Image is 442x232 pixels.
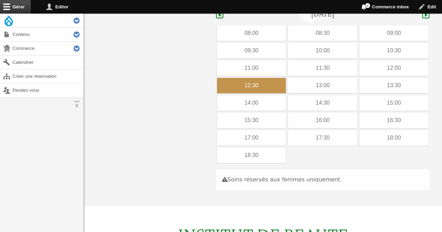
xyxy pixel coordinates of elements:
div: 18:00 [359,130,428,145]
div: 13:30 [359,78,428,93]
div: 09:30 [217,43,286,58]
h4: [DATE] [311,9,334,19]
div: 09:00 [359,25,428,41]
div: 15:00 [359,95,428,111]
div: 18:30 [217,148,286,163]
div: 16:30 [359,113,428,128]
div: 11:00 [217,60,286,76]
div: 08:00 [217,25,286,41]
div: 17:00 [217,130,286,145]
div: 17:30 [288,130,357,145]
div: 10:30 [359,43,428,58]
span: 1 [365,3,370,8]
div: 15:30 [217,113,286,128]
div: 14:30 [288,95,357,111]
button: Orientation horizontale [70,97,84,111]
div: 08:30 [288,25,357,41]
div: Soins réservés aux femmes uniquement. [216,170,429,190]
div: 11:30 [288,60,357,76]
div: 13:00 [288,78,357,93]
div: 16:00 [288,113,357,128]
div: 12:30 [217,78,286,93]
div: 14:00 [217,95,286,111]
div: 10:00 [288,43,357,58]
div: 12:00 [359,60,428,76]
